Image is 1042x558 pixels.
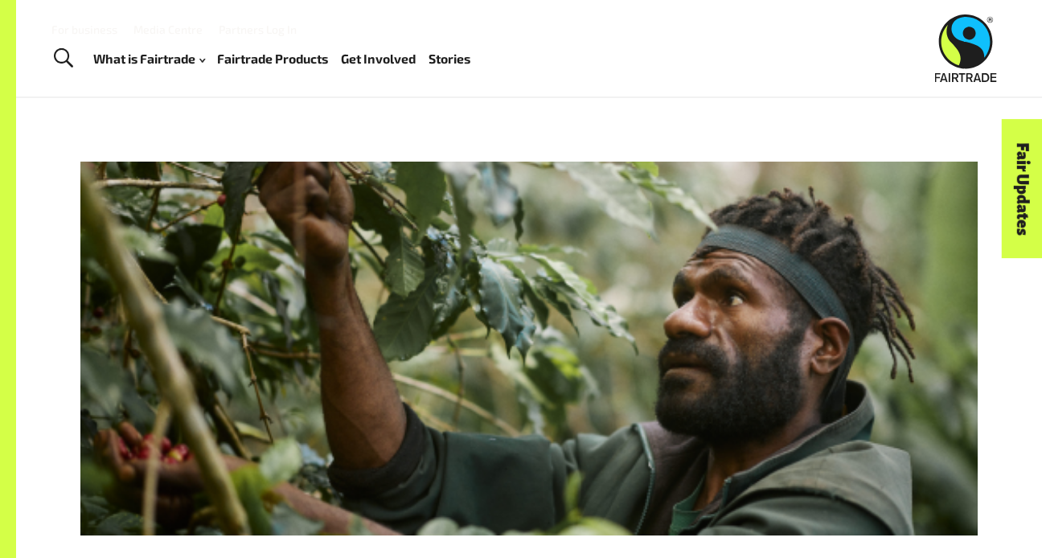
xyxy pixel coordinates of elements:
a: Get Involved [341,47,416,71]
a: Media Centre [133,23,203,36]
a: Fairtrade Products [217,47,328,71]
a: For business [51,23,117,36]
a: Stories [429,47,470,71]
img: Fairtrade Australia New Zealand logo [935,14,997,82]
a: Toggle Search [43,39,83,79]
a: What is Fairtrade [93,47,205,71]
a: Partners Log In [219,23,297,36]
